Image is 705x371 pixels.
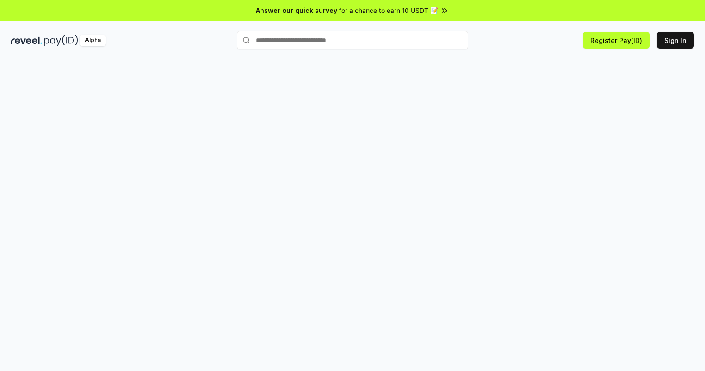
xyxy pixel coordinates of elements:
[44,35,78,46] img: pay_id
[339,6,438,15] span: for a chance to earn 10 USDT 📝
[11,35,42,46] img: reveel_dark
[657,32,694,49] button: Sign In
[80,35,106,46] div: Alpha
[256,6,337,15] span: Answer our quick survey
[583,32,650,49] button: Register Pay(ID)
